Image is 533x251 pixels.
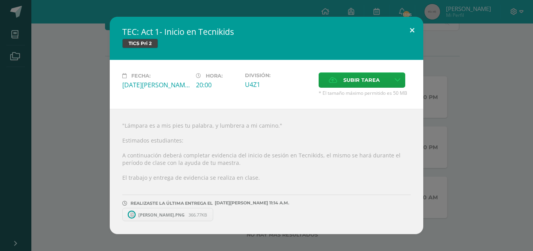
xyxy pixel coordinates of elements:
span: TICS Pri 2 [122,39,158,48]
label: División: [245,72,312,78]
span: * El tamaño máximo permitido es 50 MB [319,90,411,96]
div: "Lámpara es a mis pies tu palabra, y lumbrera a mi camino." Estimados estudiantes: A continuación... [110,109,423,234]
div: 20:00 [196,81,239,89]
span: Hora: [206,73,223,79]
div: [DATE][PERSON_NAME] [122,81,190,89]
h2: TEC: Act 1- Inicio en Tecnikids [122,26,411,37]
span: [PERSON_NAME].PNG [134,212,189,218]
div: U4Z1 [245,80,312,89]
span: Subir tarea [343,73,380,87]
a: [PERSON_NAME].PNG 366.77KB [122,208,213,221]
span: [DATE][PERSON_NAME] 11:14 A.M. [213,203,289,203]
button: Close (Esc) [401,17,423,43]
span: Fecha: [131,73,150,79]
span: 366.77KB [189,212,207,218]
span: REALIZASTE LA ÚLTIMA ENTREGA EL [131,200,213,206]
